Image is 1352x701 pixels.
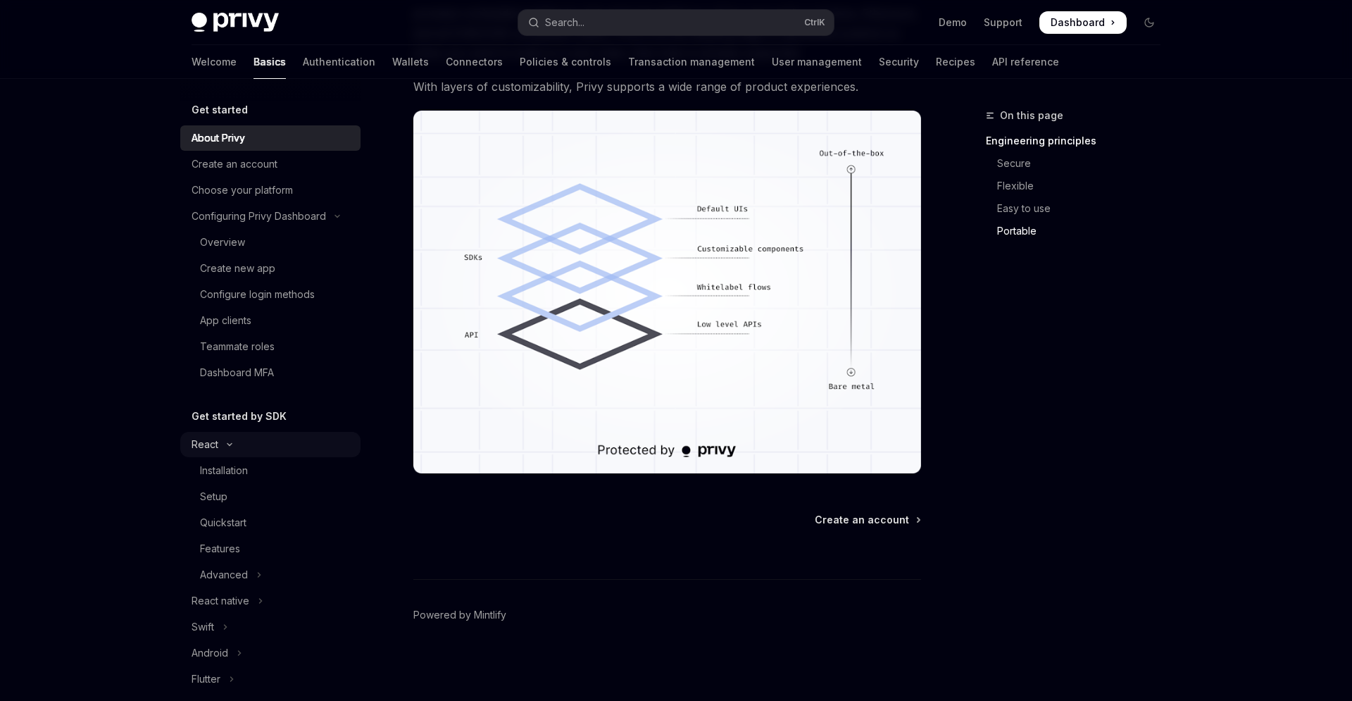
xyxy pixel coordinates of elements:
[180,432,361,457] button: Toggle React section
[936,45,975,79] a: Recipes
[180,666,361,692] button: Toggle Flutter section
[628,45,755,79] a: Transaction management
[192,13,279,32] img: dark logo
[200,338,275,355] div: Teammate roles
[879,45,919,79] a: Security
[413,608,506,622] a: Powered by Mintlify
[986,152,1172,175] a: Secure
[392,45,429,79] a: Wallets
[180,484,361,509] a: Setup
[180,256,361,281] a: Create new app
[200,514,246,531] div: Quickstart
[446,45,503,79] a: Connectors
[192,101,248,118] h5: Get started
[413,77,921,97] span: With layers of customizability, Privy supports a wide range of product experiences.
[180,125,361,151] a: About Privy
[180,614,361,640] button: Toggle Swift section
[192,436,218,453] div: React
[200,286,315,303] div: Configure login methods
[180,458,361,483] a: Installation
[180,536,361,562] a: Features
[180,282,361,307] a: Configure login methods
[180,510,361,535] a: Quickstart
[192,593,249,609] div: React native
[200,234,245,251] div: Overview
[254,45,286,79] a: Basics
[192,130,245,147] div: About Privy
[192,182,293,199] div: Choose your platform
[200,488,227,505] div: Setup
[200,312,251,329] div: App clients
[200,462,248,479] div: Installation
[180,360,361,385] a: Dashboard MFA
[180,588,361,614] button: Toggle React native section
[772,45,862,79] a: User management
[192,671,220,688] div: Flutter
[192,156,277,173] div: Create an account
[545,14,584,31] div: Search...
[200,260,275,277] div: Create new app
[1051,15,1105,30] span: Dashboard
[1039,11,1127,34] a: Dashboard
[815,513,920,527] a: Create an account
[804,17,825,28] span: Ctrl K
[992,45,1059,79] a: API reference
[986,197,1172,220] a: Easy to use
[520,45,611,79] a: Policies & controls
[192,619,214,635] div: Swift
[180,204,361,229] button: Toggle Configuring Privy Dashboard section
[939,15,967,30] a: Demo
[518,10,834,35] button: Open search
[815,513,909,527] span: Create an account
[180,230,361,255] a: Overview
[180,562,361,588] button: Toggle Advanced section
[200,364,274,381] div: Dashboard MFA
[303,45,375,79] a: Authentication
[192,645,228,662] div: Android
[1138,11,1160,34] button: Toggle dark mode
[192,408,287,425] h5: Get started by SDK
[986,175,1172,197] a: Flexible
[180,334,361,359] a: Teammate roles
[200,540,240,557] div: Features
[413,111,921,473] img: images/Customization.png
[180,640,361,666] button: Toggle Android section
[192,45,237,79] a: Welcome
[986,220,1172,242] a: Portable
[180,151,361,177] a: Create an account
[180,308,361,333] a: App clients
[986,130,1172,152] a: Engineering principles
[192,208,326,225] div: Configuring Privy Dashboard
[984,15,1022,30] a: Support
[180,178,361,203] a: Choose your platform
[200,566,248,583] div: Advanced
[1000,107,1063,124] span: On this page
